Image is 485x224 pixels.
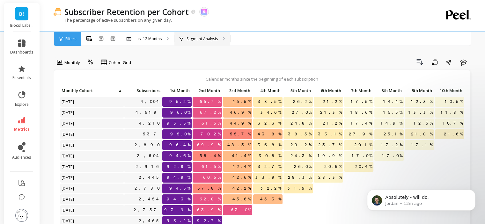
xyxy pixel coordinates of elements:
div: Toggle SortBy [223,86,253,96]
span: 36.8% [256,140,283,150]
span: 69.9% [196,140,222,150]
span: 57.8% [196,184,222,193]
span: 32.3% [256,119,283,128]
span: metrics [14,127,30,132]
span: 45.6% [231,194,252,204]
div: Toggle SortBy [283,86,313,96]
span: 21.2% [321,97,343,106]
span: 41.4% [231,151,252,161]
span: ▲ [117,88,122,93]
span: 8th Month [376,88,402,93]
span: Monthly [64,60,80,66]
p: 6th Month [314,86,343,95]
a: 4,210 [138,119,162,128]
span: 94.6% [168,151,192,161]
p: 8th Month [374,86,404,95]
p: 9th Month [405,86,434,95]
span: 23.7% [317,140,343,150]
span: 20.1% [353,140,373,150]
div: Toggle SortBy [124,86,154,96]
span: 58.4% [198,151,222,161]
span: 17.1% [410,140,434,150]
span: 42.6% [231,173,252,182]
p: Subscriber Retention per Cohort [64,6,189,17]
span: Cohort Grid [109,60,131,66]
span: 21.2% [321,119,343,128]
span: 13.3% [407,108,434,117]
span: 43.8% [256,129,283,139]
div: Toggle SortBy [435,86,465,96]
span: 21.6% [443,129,464,139]
p: 1st Month [162,86,192,95]
span: 14.4% [382,97,404,106]
span: 1st Month [164,88,190,93]
span: 61.5% [200,162,222,171]
span: 29.2% [289,140,313,150]
p: 7th Month [344,86,373,95]
span: 62.8% [198,194,222,204]
div: Toggle SortBy [60,86,90,96]
span: 26.0% [293,162,313,171]
div: Toggle SortBy [253,86,283,96]
p: Monthly Cohort [60,86,124,95]
span: 42.2% [231,184,252,193]
span: 42.4% [231,162,252,171]
span: 70.2% [199,129,222,139]
span: 2nd Month [194,88,220,93]
span: 32.7% [256,162,283,171]
span: 67.2% [199,108,222,117]
span: 33.5% [256,97,283,106]
span: [DATE] [60,151,76,161]
span: 12.3% [410,97,434,106]
span: 55.7% [229,129,252,139]
span: 17.5% [349,97,373,106]
span: [DATE] [60,194,76,204]
span: 18.6% [349,108,373,117]
span: 27.0% [290,108,313,117]
a: 537 [142,129,162,139]
span: audiences [12,155,31,160]
span: [DATE] [60,173,76,182]
span: 28.3% [287,173,313,182]
span: [DATE] [60,97,76,106]
a: 2,757 [132,205,162,215]
span: 96.0% [169,108,192,117]
span: 24.3% [289,151,313,161]
img: profile picture [15,209,28,222]
span: 4th Month [254,88,281,93]
a: 2,445 [137,173,162,182]
span: Subscribers [125,88,160,93]
span: 19.9% [316,151,343,161]
span: 93.9% [163,205,192,215]
span: 44.9% [229,119,252,128]
span: 31.9% [286,184,313,193]
span: dashboards [10,50,33,55]
span: 10th Month [436,88,462,93]
span: 10.7% [441,119,464,128]
span: 32.2% [259,184,283,193]
span: explore [15,102,29,107]
span: [DATE] [60,119,76,128]
span: 28.3% [317,173,343,182]
a: 2,780 [133,184,162,193]
span: [DATE] [60,184,76,193]
span: 17.2% [380,140,404,150]
span: 3rd Month [224,88,250,93]
span: 63.0% [230,205,252,215]
iframe: Intercom notifications message [357,176,485,221]
a: 4,619 [134,108,162,117]
span: 63.9% [196,205,222,215]
span: 45.3% [259,194,283,204]
span: 24.8% [289,119,313,128]
span: 17.0% [381,151,404,161]
span: 10.5% [444,97,464,106]
p: 3rd Month [223,86,252,95]
span: Filters [65,36,76,41]
img: header icon [54,8,61,16]
span: 94.5% [168,184,192,193]
span: [DATE] [60,108,76,117]
span: 45.5% [231,97,252,106]
span: [DATE] [60,205,76,215]
div: Toggle SortBy [313,86,344,96]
